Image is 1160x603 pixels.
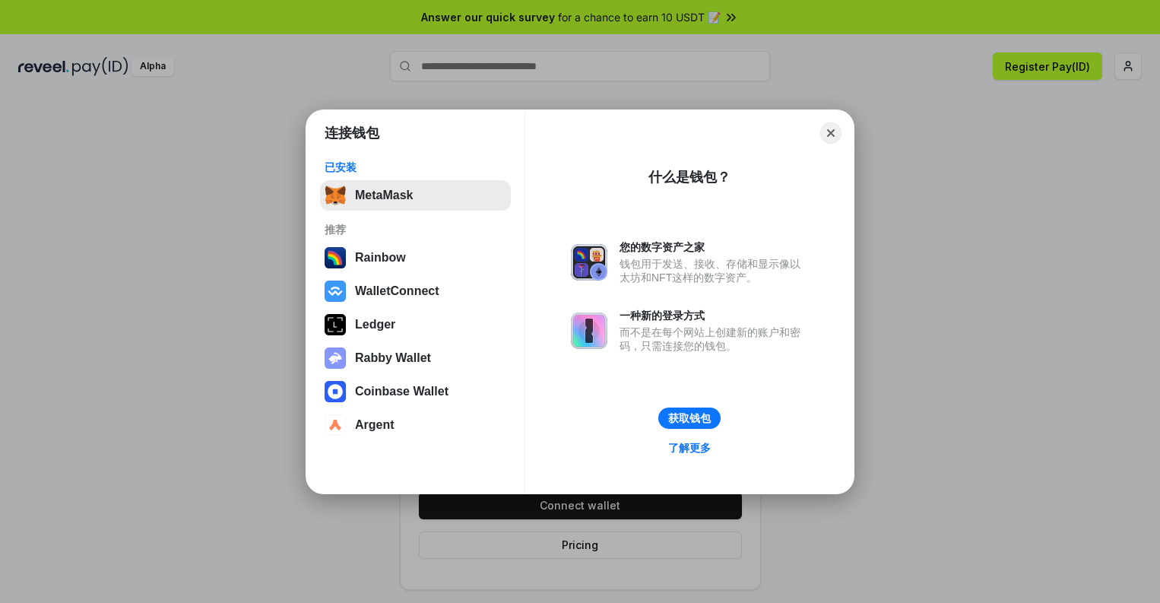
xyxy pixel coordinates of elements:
div: 了解更多 [668,441,711,455]
h1: 连接钱包 [325,124,379,142]
button: Argent [320,410,511,440]
div: Rainbow [355,251,406,265]
button: Close [820,122,841,144]
div: 而不是在每个网站上创建新的账户和密码，只需连接您的钱包。 [620,325,808,353]
div: 您的数字资产之家 [620,240,808,254]
div: Coinbase Wallet [355,385,448,398]
button: 获取钱包 [658,408,721,429]
img: svg+xml,%3Csvg%20fill%3D%22none%22%20height%3D%2233%22%20viewBox%3D%220%200%2035%2033%22%20width%... [325,185,346,206]
div: WalletConnect [355,284,439,298]
img: svg+xml,%3Csvg%20width%3D%2228%22%20height%3D%2228%22%20viewBox%3D%220%200%2028%2028%22%20fill%3D... [325,281,346,302]
div: Argent [355,418,395,432]
img: svg+xml,%3Csvg%20width%3D%2228%22%20height%3D%2228%22%20viewBox%3D%220%200%2028%2028%22%20fill%3D... [325,381,346,402]
div: 已安装 [325,160,506,174]
img: svg+xml,%3Csvg%20width%3D%22120%22%20height%3D%22120%22%20viewBox%3D%220%200%20120%20120%22%20fil... [325,247,346,268]
div: 什么是钱包？ [648,168,731,186]
div: Rabby Wallet [355,351,431,365]
img: svg+xml,%3Csvg%20xmlns%3D%22http%3A%2F%2Fwww.w3.org%2F2000%2Fsvg%22%20width%3D%2228%22%20height%3... [325,314,346,335]
button: Rabby Wallet [320,343,511,373]
img: svg+xml,%3Csvg%20xmlns%3D%22http%3A%2F%2Fwww.w3.org%2F2000%2Fsvg%22%20fill%3D%22none%22%20viewBox... [325,348,346,369]
div: 获取钱包 [668,411,711,425]
div: 一种新的登录方式 [620,309,808,322]
button: Rainbow [320,243,511,273]
img: svg+xml,%3Csvg%20width%3D%2228%22%20height%3D%2228%22%20viewBox%3D%220%200%2028%2028%22%20fill%3D... [325,414,346,436]
button: MetaMask [320,180,511,211]
button: WalletConnect [320,276,511,306]
div: Ledger [355,318,395,332]
div: MetaMask [355,189,413,202]
img: svg+xml,%3Csvg%20xmlns%3D%22http%3A%2F%2Fwww.w3.org%2F2000%2Fsvg%22%20fill%3D%22none%22%20viewBox... [571,244,607,281]
img: svg+xml,%3Csvg%20xmlns%3D%22http%3A%2F%2Fwww.w3.org%2F2000%2Fsvg%22%20fill%3D%22none%22%20viewBox... [571,313,607,349]
button: Ledger [320,309,511,340]
a: 了解更多 [659,438,720,458]
div: 钱包用于发送、接收、存储和显示像以太坊和NFT这样的数字资产。 [620,257,808,284]
div: 推荐 [325,223,506,236]
button: Coinbase Wallet [320,376,511,407]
